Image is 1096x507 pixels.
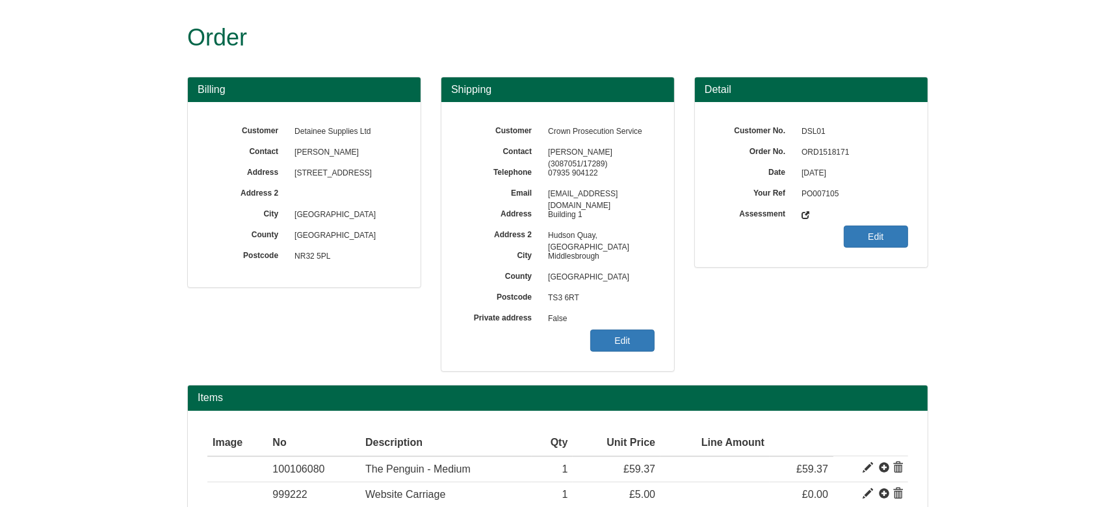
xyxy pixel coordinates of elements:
[795,122,908,142] span: DSL01
[541,122,655,142] span: Crown Prosecution Service
[288,142,401,163] span: [PERSON_NAME]
[365,489,445,500] span: Website Carriage
[796,463,828,474] span: £59.37
[541,309,655,330] span: False
[365,463,471,474] span: The Penguin - Medium
[207,184,288,199] label: Address 2
[451,84,664,96] h3: Shipping
[844,226,908,248] a: Edit
[461,163,541,178] label: Telephone
[461,226,541,240] label: Address 2
[541,246,655,267] span: Middlesbrough
[541,205,655,226] span: Building 1
[267,456,360,482] td: 100106080
[541,226,655,246] span: Hudson Quay, [GEOGRAPHIC_DATA]
[705,84,918,96] h3: Detail
[795,184,908,205] span: PO007105
[541,142,655,163] span: [PERSON_NAME] (3087051/17289)
[714,142,795,157] label: Order No.
[573,430,660,456] th: Unit Price
[207,205,288,220] label: City
[795,163,908,184] span: [DATE]
[623,463,655,474] span: £59.37
[461,246,541,261] label: City
[461,122,541,136] label: Customer
[802,489,828,500] span: £0.00
[198,392,918,404] h2: Items
[207,163,288,178] label: Address
[288,226,401,246] span: [GEOGRAPHIC_DATA]
[562,489,568,500] span: 1
[541,163,655,184] span: 07935 904122
[207,246,288,261] label: Postcode
[461,205,541,220] label: Address
[207,142,288,157] label: Contact
[187,25,880,51] h1: Order
[714,205,795,220] label: Assessment
[461,267,541,282] label: County
[541,267,655,288] span: [GEOGRAPHIC_DATA]
[795,142,908,163] span: ORD1518171
[714,122,795,136] label: Customer No.
[288,122,401,142] span: Detainee Supplies Ltd
[461,288,541,303] label: Postcode
[532,430,573,456] th: Qty
[461,309,541,324] label: Private address
[288,163,401,184] span: [STREET_ADDRESS]
[198,84,411,96] h3: Billing
[207,430,267,456] th: Image
[207,226,288,240] label: County
[714,184,795,199] label: Your Ref
[461,142,541,157] label: Contact
[629,489,655,500] span: £5.00
[562,463,568,474] span: 1
[590,330,655,352] a: Edit
[207,122,288,136] label: Customer
[360,430,532,456] th: Description
[288,205,401,226] span: [GEOGRAPHIC_DATA]
[541,288,655,309] span: TS3 6RT
[660,430,770,456] th: Line Amount
[267,430,360,456] th: No
[461,184,541,199] label: Email
[541,184,655,205] span: [EMAIL_ADDRESS][DOMAIN_NAME]
[714,163,795,178] label: Date
[288,246,401,267] span: NR32 5PL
